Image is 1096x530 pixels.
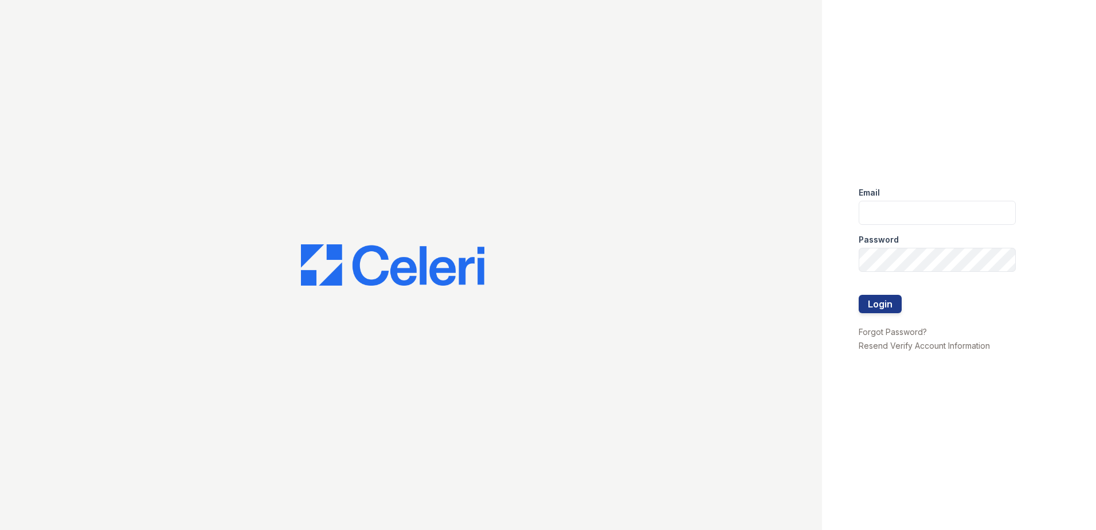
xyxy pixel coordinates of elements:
[859,234,899,245] label: Password
[859,187,880,198] label: Email
[301,244,484,286] img: CE_Logo_Blue-a8612792a0a2168367f1c8372b55b34899dd931a85d93a1a3d3e32e68fde9ad4.png
[859,295,902,313] button: Login
[859,327,927,337] a: Forgot Password?
[859,341,990,350] a: Resend Verify Account Information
